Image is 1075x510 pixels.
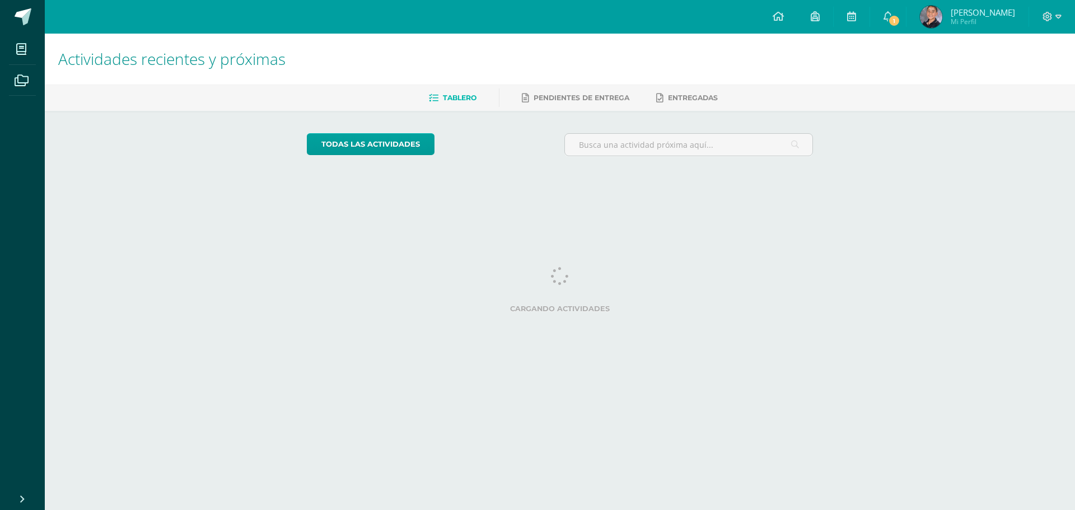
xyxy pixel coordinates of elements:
span: Pendientes de entrega [534,93,629,102]
input: Busca una actividad próxima aquí... [565,134,813,156]
a: Tablero [429,89,476,107]
span: Actividades recientes y próximas [58,48,286,69]
span: Mi Perfil [951,17,1015,26]
span: Entregadas [668,93,718,102]
span: 1 [888,15,900,27]
span: [PERSON_NAME] [951,7,1015,18]
label: Cargando actividades [307,305,814,313]
a: Entregadas [656,89,718,107]
a: todas las Actividades [307,133,434,155]
span: Tablero [443,93,476,102]
img: e58487b6d83c26c95fa70133dd27cb19.png [920,6,942,28]
a: Pendientes de entrega [522,89,629,107]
